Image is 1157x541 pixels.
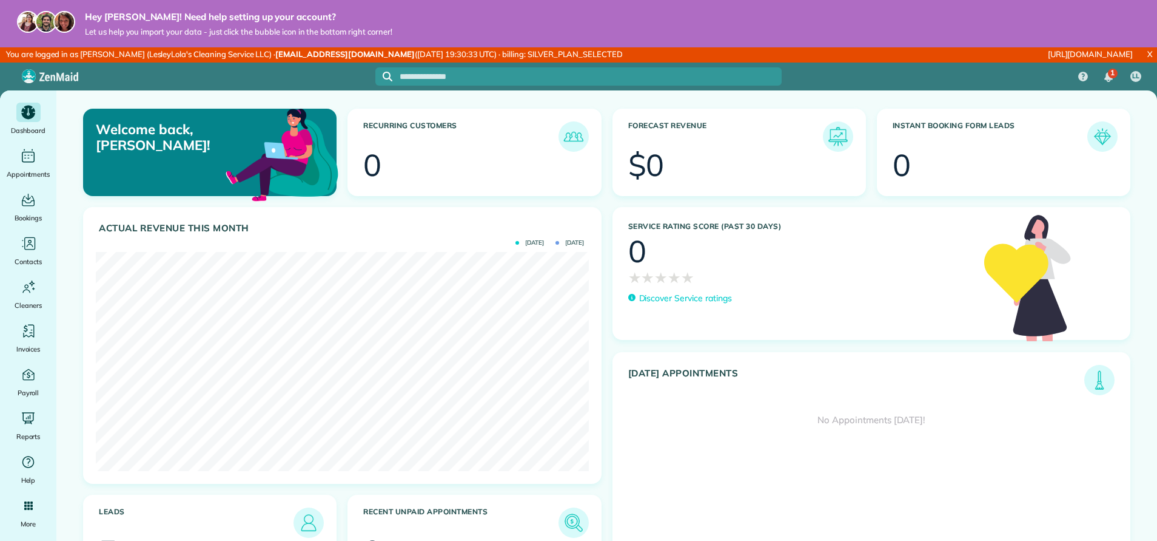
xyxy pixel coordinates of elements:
[5,409,52,443] a: Reports
[16,430,41,443] span: Reports
[18,387,39,399] span: Payroll
[613,395,1130,446] div: No Appointments [DATE]!
[628,236,646,267] div: 0
[562,511,586,535] img: icon_unpaid_appointments-47b8ce3997adf2238b356f14209ab4cced10bd1f174958f3ca8f1d0dd7fffeee.png
[5,234,52,268] a: Contacts
[53,11,75,33] img: michelle-19f622bdf1676172e81f8f8fba1fb50e276960ebfe0243fe18214015130c80e4.jpg
[363,150,381,180] div: 0
[17,11,39,33] img: maria-72a9807cf96188c08ef61303f053569d2e2a8a1cde33d635c8a3ac13582a053d.jpg
[1110,68,1115,78] span: 1
[628,222,973,231] h3: Service Rating score (past 30 days)
[5,365,52,399] a: Payroll
[363,121,558,152] h3: Recurring Customers
[85,11,392,23] strong: Hey [PERSON_NAME]! Need help setting up your account?
[1048,49,1133,59] a: [URL][DOMAIN_NAME]
[628,267,642,288] span: ★
[85,27,392,37] span: Let us help you import your data - just click the bubble icon in the bottom right corner!
[639,292,732,305] p: Discover Service ratings
[1142,47,1157,61] a: X
[893,121,1087,152] h3: Instant Booking Form Leads
[826,124,850,149] img: icon_forecast_revenue-8c13a41c7ed35a8dcfafea3cbb826a0462acb37728057bba2d056411b612bbbe.png
[16,343,41,355] span: Invoices
[555,240,584,246] span: [DATE]
[297,511,321,535] img: icon_leads-1bed01f49abd5b7fead27621c3d59655bb73ed531f8eeb49469d10e621d6b896.png
[5,277,52,311] a: Cleaners
[1090,124,1115,149] img: icon_form_leads-04211a6a04a5b2264e4ee56bc0799ec3eb69b7e499cbb523a139df1d13a81ae0.png
[5,321,52,355] a: Invoices
[21,518,36,530] span: More
[628,368,1085,395] h3: [DATE] Appointments
[275,49,415,59] strong: [EMAIL_ADDRESS][DOMAIN_NAME]
[1068,63,1157,90] nav: Main
[668,267,681,288] span: ★
[628,121,823,152] h3: Forecast Revenue
[383,72,392,81] svg: Focus search
[15,256,42,268] span: Contacts
[893,150,911,180] div: 0
[5,103,52,137] a: Dashboard
[223,95,341,213] img: dashboard_welcome-42a62b7d889689a78055ac9021e634bf52bae3f8056760290aed330b23ab8690.png
[21,474,36,486] span: Help
[15,212,42,224] span: Bookings
[99,223,589,234] h3: Actual Revenue this month
[628,150,665,180] div: $0
[1132,72,1139,81] span: LL
[1087,368,1112,392] img: icon_todays_appointments-901f7ab196bb0bea1936b74009e4eb5ffbc2d2711fa7634e0d609ed5ef32b18b.png
[641,267,654,288] span: ★
[5,190,52,224] a: Bookings
[35,11,57,33] img: jorge-587dff0eeaa6aab1f244e6dc62b8924c3b6ad411094392a53c71c6c4a576187d.jpg
[562,124,586,149] img: icon_recurring_customers-cf858462ba22bcd05b5a5880d41d6543d210077de5bb9ebc9590e49fd87d84ed.png
[681,267,694,288] span: ★
[515,240,544,246] span: [DATE]
[5,452,52,486] a: Help
[5,146,52,180] a: Appointments
[96,121,255,154] p: Welcome back, [PERSON_NAME]!
[1096,64,1121,90] div: 1 unread notifications
[11,124,45,137] span: Dashboard
[15,299,42,311] span: Cleaners
[375,72,392,81] button: Focus search
[7,168,50,180] span: Appointments
[654,267,668,288] span: ★
[99,508,293,538] h3: Leads
[628,292,732,305] a: Discover Service ratings
[363,508,558,538] h3: Recent unpaid appointments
